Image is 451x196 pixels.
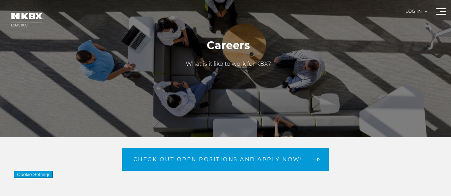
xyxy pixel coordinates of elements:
[405,9,427,19] div: Log in
[122,148,329,171] a: Check out open positions and apply now! arrow arrow
[425,11,427,12] img: arrow
[133,157,303,162] span: Check out open positions and apply now!
[186,60,271,68] p: What is it like to work for KBX?
[186,38,271,53] h1: Careers
[5,7,48,32] img: kbx logo
[14,171,53,178] button: Cookie Settings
